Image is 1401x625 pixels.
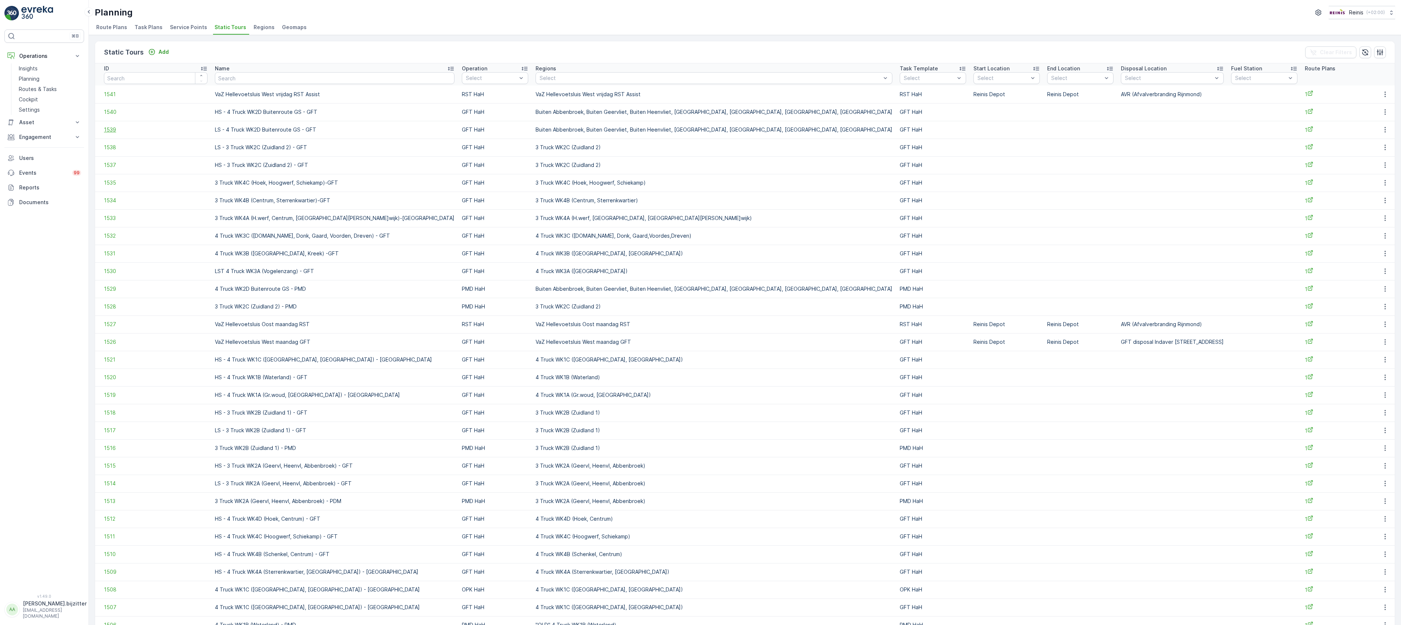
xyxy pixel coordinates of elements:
td: 3 Truck WK2C (Zuidland 2) - PMD [211,298,458,315]
span: 1 [1305,161,1371,169]
td: PMD HaH [896,439,970,457]
td: VaZ Hellevoetsluis Oost maandag RST [211,315,458,333]
td: 3 Truck WK2A (Geervl, Heenvl, Abbenbroek) [532,492,896,510]
p: ID [104,65,109,72]
td: 3 Truck WK4A (H.werf, [GEOGRAPHIC_DATA], [GEOGRAPHIC_DATA][PERSON_NAME]wijk) [532,209,896,227]
a: 1 [1305,232,1371,240]
a: 1 [1305,427,1371,434]
a: 1 [1305,144,1371,151]
td: HS - 4 Truck WK4C (Hoogwerf, Schiekamp) - GFT [211,528,458,545]
td: 4 Truck WK2D Buitenroute GS - PMD [211,280,458,298]
img: Reinis-Logo-Vrijstaand_Tekengebied-1-copy2_aBO4n7j.png [1329,8,1346,17]
button: Asset [4,115,84,130]
img: logo_light-DOdMpM7g.png [21,6,53,21]
td: 3 Truck WK2B (Zuidland 1) - PMD [211,439,458,457]
td: VaZ Hellevoetsluis West maandag GFT [532,333,896,351]
span: 1533 [104,214,208,222]
span: Geomaps [282,24,307,31]
span: 1 [1305,586,1371,594]
span: 1 [1305,321,1371,328]
td: 3 Truck WK4C (Hoek, Hoogwerf, Schiekamp)-GFT [211,174,458,192]
a: 1511 [104,533,208,540]
span: Task Plans [135,24,163,31]
td: RST HaH [458,315,532,333]
td: Reinis Depot [1043,333,1117,351]
a: 1541 [104,91,208,98]
td: GFT HaH [458,351,532,369]
a: 1510 [104,551,208,558]
td: VaZ Hellevoetsluis West maandag GFT [211,333,458,351]
a: 1 [1305,356,1371,364]
p: Planning [19,75,39,83]
td: Reinis Depot [1043,315,1117,333]
td: HS - 4 Truck WK4B (Schenkel, Centrum) - GFT [211,545,458,563]
td: GFT HaH [896,103,970,121]
p: [PERSON_NAME].bijzitter [23,600,87,607]
a: 1 [1305,480,1371,488]
button: Reinis(+02:00) [1329,6,1395,19]
span: 1532 [104,232,208,240]
a: 1 [1305,462,1371,470]
td: GFT HaH [896,156,970,174]
span: Route Plans [96,24,127,31]
td: LS - 3 Truck WK2C (Zuidland 2) - GFT [211,139,458,156]
td: 4 Truck WK1C ([GEOGRAPHIC_DATA], [GEOGRAPHIC_DATA]) [532,351,896,369]
td: GFT HaH [896,174,970,192]
a: 1521 [104,356,208,363]
td: Reinis Depot [970,315,1043,333]
a: Insights [16,63,84,74]
span: 1 [1305,409,1371,417]
a: 1514 [104,480,208,487]
a: 1 [1305,285,1371,293]
td: 4 Truck WK1B (Waterland) [532,369,896,386]
td: GFT HaH [896,262,970,280]
p: Reinis [1349,9,1363,16]
span: 1 [1305,497,1371,505]
td: GFT HaH [458,121,532,139]
td: 4 Truck WK1C ([GEOGRAPHIC_DATA], [GEOGRAPHIC_DATA]) [532,598,896,616]
a: 1518 [104,409,208,416]
a: 1520 [104,374,208,381]
td: 4 Truck WK3B ([GEOGRAPHIC_DATA], [GEOGRAPHIC_DATA]) [532,245,896,262]
p: ( +02:00 ) [1366,10,1385,15]
td: 4 Truck WK3C ([DOMAIN_NAME], Donk, Gaard, Voorden, Dreven) - GFT [211,227,458,245]
td: GFT HaH [896,404,970,422]
a: 1 [1305,90,1371,98]
span: 1 [1305,179,1371,187]
td: GFT HaH [896,528,970,545]
span: 1528 [104,303,208,310]
td: AVR (Afvalverbranding Rijnmond) [1117,85,1227,103]
td: GFT HaH [458,386,532,404]
td: GFT HaH [458,422,532,439]
a: Reports [4,180,84,195]
td: 3 Truck WK2B (Zuidland 1) [532,404,896,422]
td: GFT HaH [458,457,532,475]
td: PMD HaH [458,439,532,457]
td: OPK HaH [458,581,532,598]
td: 4 Truck WK3B ([GEOGRAPHIC_DATA], Kreek) -GFT [211,245,458,262]
td: GFT HaH [458,174,532,192]
p: Events [19,169,68,177]
a: 1534 [104,197,208,204]
input: Search [104,72,208,84]
td: GFT HaH [458,245,532,262]
a: 1507 [104,604,208,611]
td: RST HaH [458,85,532,103]
td: GFT HaH [896,245,970,262]
td: HS - 3 Truck WK2A (Geervl, Heenvl, Abbenbroek) - GFT [211,457,458,475]
p: Cockpit [19,96,38,103]
a: 1529 [104,285,208,293]
td: HS - 4 Truck WK1B (Waterland) - GFT [211,369,458,386]
td: GFT HaH [896,121,970,139]
a: 1526 [104,338,208,346]
span: 1508 [104,586,208,593]
a: 1 [1305,568,1371,576]
span: 1540 [104,108,208,116]
a: Routes & Tasks [16,84,84,94]
span: 1537 [104,161,208,169]
td: GFT HaH [458,209,532,227]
